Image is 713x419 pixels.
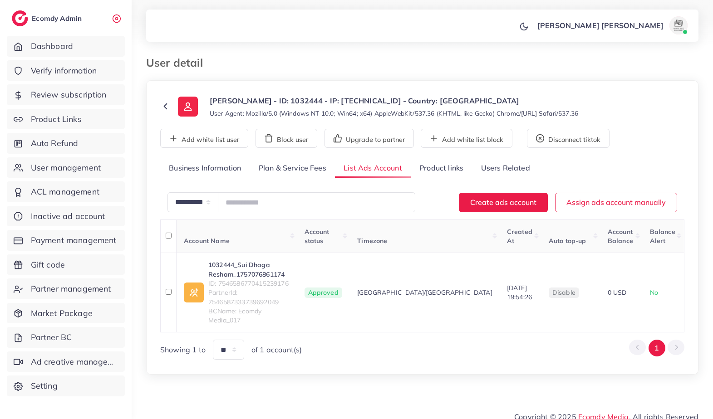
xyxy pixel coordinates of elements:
span: Balance Alert [650,228,675,245]
span: BCName: Ecomdy Media_017 [208,307,290,325]
button: Block user [256,129,317,148]
a: Plan & Service Fees [250,159,335,178]
span: Created At [507,228,532,245]
span: No [650,288,658,297]
span: Market Package [31,307,93,319]
span: PartnerId: 7546587333739692049 [208,288,290,307]
p: [PERSON_NAME] [PERSON_NAME] [537,20,664,31]
span: ID: 7546586770415239176 [208,279,290,288]
ul: Pagination [629,340,684,356]
a: Partner BC [7,327,125,348]
span: Approved [305,287,342,298]
img: ic-ad-info.7fc67b75.svg [184,283,204,302]
span: disable [552,288,575,297]
span: [DATE] 19:54:26 [507,284,532,301]
span: [GEOGRAPHIC_DATA]/[GEOGRAPHIC_DATA] [357,288,492,297]
span: Auto Refund [31,137,79,149]
a: ACL management [7,181,125,202]
a: [PERSON_NAME] [PERSON_NAME]avatar [532,16,691,34]
a: Gift code [7,254,125,275]
button: Add white list user [160,129,248,148]
a: Inactive ad account [7,206,125,227]
span: of 1 account(s) [251,345,302,355]
a: User management [7,157,125,178]
button: Assign ads account manually [555,193,677,212]
button: Add white list block [421,129,512,148]
span: Account Balance [608,228,633,245]
a: Business Information [160,159,250,178]
button: Disconnect tiktok [527,129,610,148]
img: ic-user-info.36bf1079.svg [178,97,198,117]
a: Setting [7,375,125,396]
h2: Ecomdy Admin [32,14,84,23]
button: Upgrade to partner [325,129,414,148]
a: Payment management [7,230,125,251]
a: Auto Refund [7,133,125,154]
a: Dashboard [7,36,125,57]
a: 1032444_Sui Dhaga Resham_1757076861174 [208,260,290,279]
a: Product Links [7,109,125,130]
span: Partner management [31,283,111,295]
span: User management [31,162,101,174]
img: avatar [669,16,688,34]
img: logo [12,10,28,26]
span: 0 USD [608,288,627,297]
h3: User detail [146,56,210,69]
a: Product links [411,159,472,178]
span: Showing 1 to [160,345,206,355]
span: Inactive ad account [31,210,105,222]
span: ACL management [31,186,99,198]
a: Partner management [7,278,125,299]
small: User Agent: Mozilla/5.0 (Windows NT 10.0; Win64; x64) AppleWebKit/537.36 (KHTML, like Gecko) Chro... [210,109,578,118]
a: logoEcomdy Admin [12,10,84,26]
span: Review subscription [31,89,107,101]
a: Ad creative management [7,351,125,372]
span: Gift code [31,259,65,271]
span: Timezone [357,237,387,245]
span: Ad creative management [31,356,118,368]
span: Product Links [31,113,82,125]
a: Verify information [7,60,125,81]
button: Go to page 1 [649,340,665,356]
p: [PERSON_NAME] - ID: 1032444 - IP: [TECHNICAL_ID] - Country: [GEOGRAPHIC_DATA] [210,95,578,106]
a: Users Related [472,159,538,178]
a: List Ads Account [335,159,411,178]
span: Dashboard [31,40,73,52]
span: Verify information [31,65,97,77]
span: Account status [305,228,329,245]
span: Payment management [31,234,117,246]
span: Partner BC [31,331,72,343]
span: Auto top-up [549,237,586,245]
a: Market Package [7,303,125,324]
a: Review subscription [7,84,125,105]
span: Account Name [184,237,230,245]
button: Create ads account [459,193,548,212]
span: Setting [31,380,58,392]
